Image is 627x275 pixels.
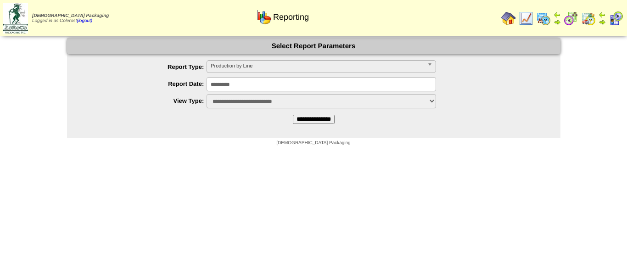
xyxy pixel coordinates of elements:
[67,38,560,54] div: Select Report Parameters
[32,13,109,23] span: Logged in as Colerost
[3,3,28,34] img: zoroco-logo-small.webp
[609,11,623,26] img: calendarcustomer.gif
[276,140,350,146] span: [DEMOGRAPHIC_DATA] Packaging
[554,11,561,18] img: arrowleft.gif
[599,11,606,18] img: arrowleft.gif
[257,10,271,24] img: graph.gif
[32,13,109,18] span: [DEMOGRAPHIC_DATA] Packaging
[85,97,207,104] label: View Type:
[211,61,424,72] span: Production by Line
[85,80,207,87] label: Report Date:
[273,12,309,22] span: Reporting
[77,18,92,23] a: (logout)
[554,18,561,26] img: arrowright.gif
[85,63,207,70] label: Report Type:
[501,11,516,26] img: home.gif
[536,11,551,26] img: calendarprod.gif
[599,18,606,26] img: arrowright.gif
[564,11,578,26] img: calendarblend.gif
[581,11,596,26] img: calendarinout.gif
[519,11,533,26] img: line_graph.gif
